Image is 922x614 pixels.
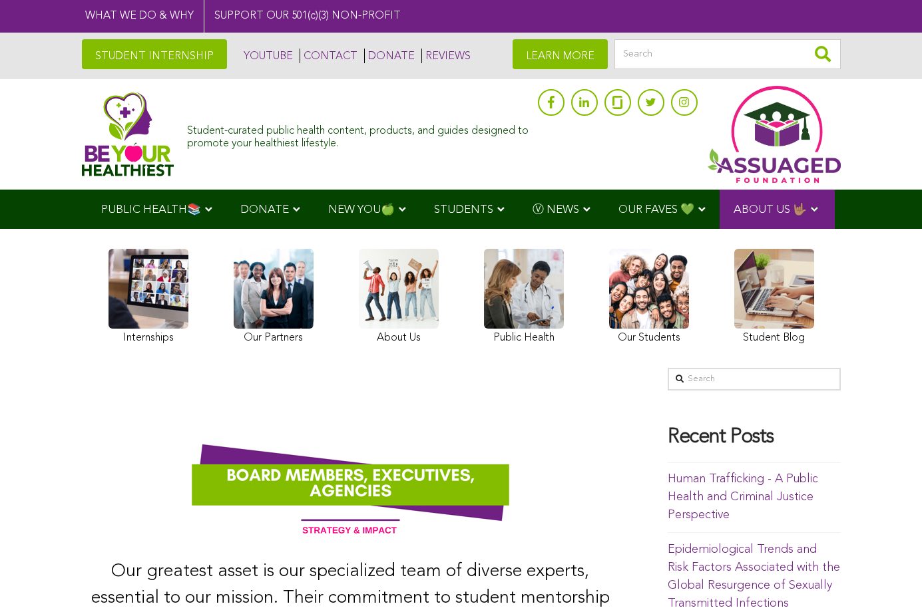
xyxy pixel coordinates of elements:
[300,49,357,63] a: CONTACT
[668,426,841,449] h4: Recent Posts
[668,543,840,609] a: Epidemiological Trends and Risk Factors Associated with the Global Resurgence of Sexually Transmi...
[434,204,493,216] span: STUDENTS
[328,204,395,216] span: NEW YOU🍏
[533,204,579,216] span: Ⓥ NEWS
[187,118,531,150] div: Student-curated public health content, products, and guides designed to promote your healthiest l...
[614,39,841,69] input: Search
[513,39,608,69] a: LEARN MORE
[240,204,289,216] span: DONATE
[421,49,471,63] a: REVIEWS
[734,204,807,216] span: ABOUT US 🤟🏽
[618,204,694,216] span: OUR FAVES 💚
[708,86,841,183] img: Assuaged App
[82,92,174,176] img: Assuaged
[82,39,227,69] a: STUDENT INTERNSHIP
[82,190,841,229] div: Navigation Menu
[855,550,922,614] iframe: Chat Widget
[612,96,622,109] img: glassdoor
[364,49,415,63] a: DONATE
[82,416,619,549] img: Dream-Team-Team-Stand-Up-Loyal-Board-Members-Banner-Assuaged
[668,368,841,390] input: Search
[240,49,293,63] a: YOUTUBE
[668,473,818,521] a: Human Trafficking - A Public Health and Criminal Justice Perspective
[101,204,201,216] span: PUBLIC HEALTH📚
